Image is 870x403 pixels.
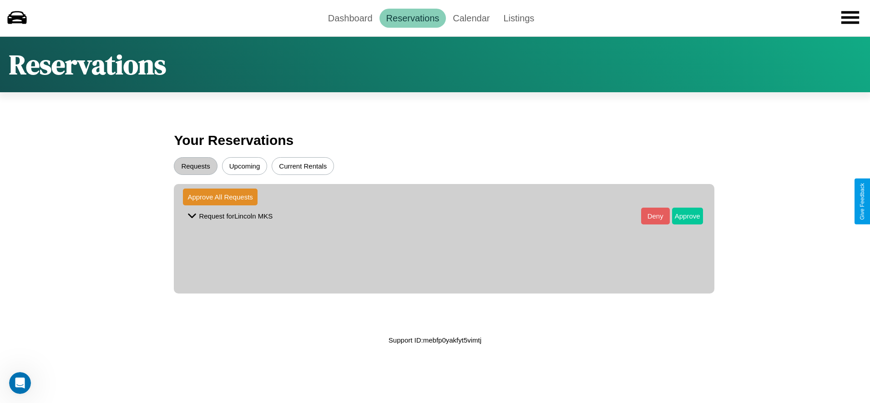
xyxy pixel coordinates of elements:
[174,157,217,175] button: Requests
[672,208,703,224] button: Approve
[859,183,865,220] div: Give Feedback
[446,9,496,28] a: Calendar
[9,372,31,394] iframe: Intercom live chat
[379,9,446,28] a: Reservations
[222,157,268,175] button: Upcoming
[9,46,166,83] h1: Reservations
[174,128,696,153] h3: Your Reservations
[641,208,670,224] button: Deny
[272,157,334,175] button: Current Rentals
[199,210,273,222] p: Request for Lincoln MKS
[321,9,379,28] a: Dashboard
[389,334,481,346] p: Support ID: mebfp0yakfyt5vimtj
[496,9,541,28] a: Listings
[183,189,257,205] button: Approve All Requests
